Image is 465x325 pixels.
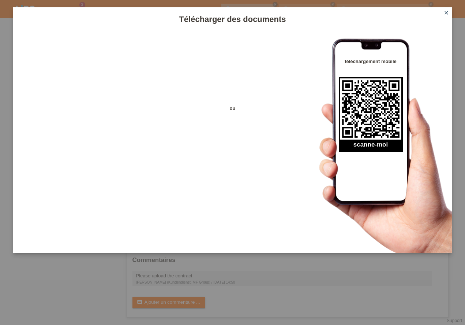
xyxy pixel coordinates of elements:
iframe: Upload [24,49,220,233]
a: close [442,9,451,18]
i: close [443,10,449,16]
span: ou [220,104,245,112]
h4: téléchargement mobile [339,59,403,64]
h1: Télécharger des documents [13,15,452,24]
h2: scanne-moi [339,141,403,152]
